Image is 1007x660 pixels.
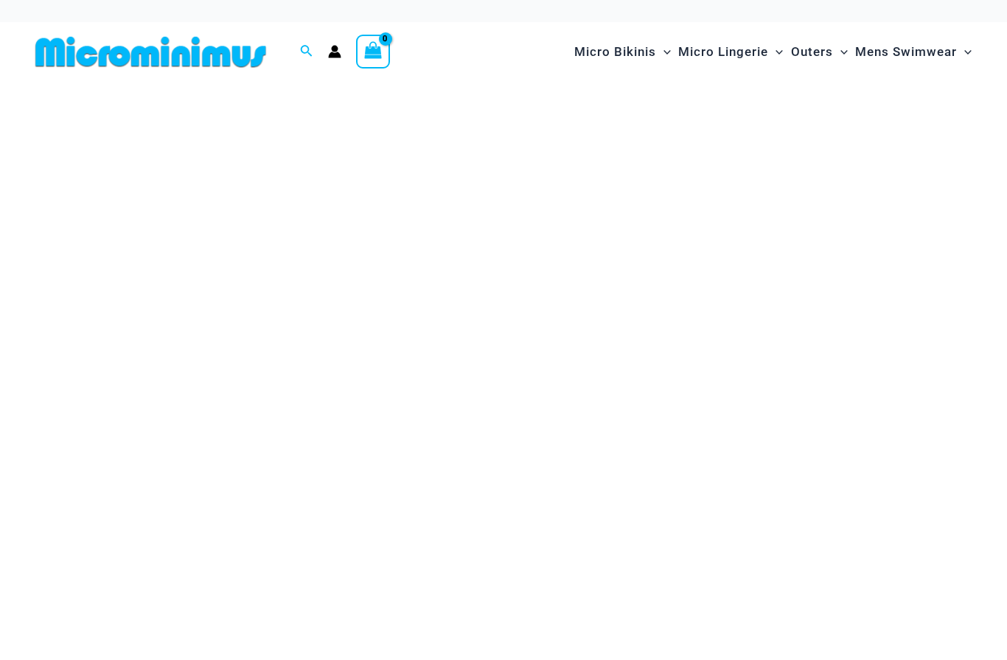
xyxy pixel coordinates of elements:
a: Mens SwimwearMenu ToggleMenu Toggle [851,29,975,74]
span: Outers [791,33,833,71]
a: Search icon link [300,43,313,61]
a: Micro BikinisMenu ToggleMenu Toggle [571,29,675,74]
span: Menu Toggle [768,33,783,71]
nav: Site Navigation [568,27,978,77]
span: Micro Bikinis [574,33,656,71]
a: OutersMenu ToggleMenu Toggle [787,29,851,74]
span: Mens Swimwear [855,33,957,71]
a: Account icon link [328,45,341,58]
a: View Shopping Cart, empty [356,35,390,69]
span: Micro Lingerie [678,33,768,71]
span: Menu Toggle [833,33,848,71]
span: Menu Toggle [656,33,671,71]
img: MM SHOP LOGO FLAT [29,35,272,69]
a: Micro LingerieMenu ToggleMenu Toggle [675,29,787,74]
span: Menu Toggle [957,33,972,71]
